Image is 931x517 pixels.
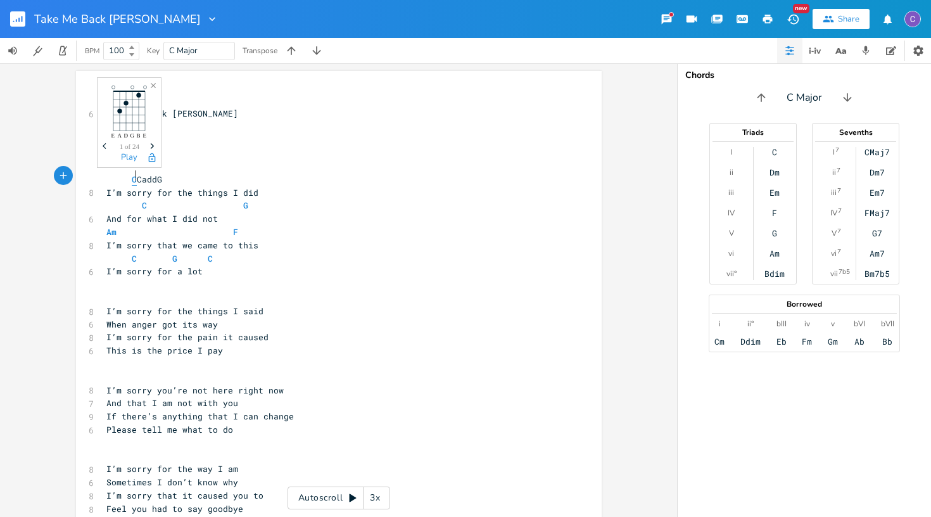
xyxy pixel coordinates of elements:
[776,336,787,347] div: Eb
[772,208,777,218] div: F
[728,248,734,258] div: vi
[130,132,135,139] text: G
[364,487,386,509] div: 3x
[904,11,921,27] img: Calum Wright
[106,265,203,277] span: I’m sorry for a lot
[143,132,147,139] text: E
[730,147,732,157] div: I
[137,132,141,139] text: B
[142,200,147,211] span: C
[208,253,213,264] span: C
[776,319,787,329] div: bIII
[772,228,777,238] div: G
[837,186,841,196] sup: 7
[132,253,137,264] span: C
[854,336,864,347] div: Ab
[120,143,139,150] span: 1 of 24
[85,48,99,54] div: BPM
[728,208,735,218] div: IV
[870,167,885,177] div: Dm7
[813,9,870,29] button: Share
[132,174,137,186] span: C
[769,248,780,258] div: Am
[870,248,885,258] div: Am7
[147,47,160,54] div: Key
[831,188,837,198] div: iii
[111,132,115,139] text: E
[118,132,122,139] text: A
[106,239,258,251] span: I’m sorry that we came to this
[787,91,822,105] span: C Major
[106,385,284,396] span: I’m sorry you’re not here right now
[831,319,835,329] div: v
[864,208,890,218] div: FMaj7
[243,200,248,211] span: G
[769,188,780,198] div: Em
[106,108,238,119] span: Take me back [PERSON_NAME]
[813,129,899,136] div: Sevenths
[730,167,733,177] div: ii
[854,319,865,329] div: bVI
[729,228,734,238] div: V
[710,129,796,136] div: Triads
[832,167,836,177] div: ii
[106,463,238,475] span: I’m sorry for the way I am
[793,4,809,13] div: New
[828,336,838,347] div: Gm
[837,165,840,176] sup: 7
[838,206,842,216] sup: 7
[169,45,198,56] span: C Major
[243,47,277,54] div: Transpose
[106,187,258,198] span: I’m sorry for the things I did
[747,319,754,329] div: ii°
[864,269,890,279] div: Bm7b5
[835,145,839,155] sup: 7
[172,253,177,264] span: G
[726,269,737,279] div: vii°
[106,226,117,238] span: Am
[106,490,263,501] span: I’m sorry that it caused you to
[709,300,899,308] div: Borrowed
[831,248,837,258] div: vi
[106,319,218,330] span: When anger got its way
[685,71,923,80] div: Chords
[121,153,137,163] button: Play
[106,213,218,224] span: And for what I did not
[719,319,721,329] div: i
[728,188,734,198] div: iii
[870,188,885,198] div: Em7
[106,411,294,422] span: If there’s anything that I can change
[106,476,238,488] span: Sometimes I don’t know why
[833,147,835,157] div: I
[34,13,201,25] span: Take Me Back [PERSON_NAME]
[233,226,238,238] span: F
[837,226,841,236] sup: 7
[106,331,269,343] span: I’m sorry for the pain it caused
[839,267,850,277] sup: 7b5
[864,147,890,157] div: CMaj7
[288,487,390,509] div: Autoscroll
[106,345,223,356] span: This is the price I pay
[804,319,810,329] div: iv
[837,246,841,257] sup: 7
[832,228,837,238] div: V
[830,208,837,218] div: IV
[882,336,892,347] div: Bb
[802,336,812,347] div: Fm
[881,319,894,329] div: bVII
[769,167,780,177] div: Dm
[780,8,806,30] button: New
[106,424,233,435] span: Please tell me what to do
[830,269,838,279] div: vii
[106,174,162,185] span: CaddG
[772,147,777,157] div: C
[764,269,785,279] div: Bdim
[106,397,238,409] span: And that I am not with you
[106,503,243,514] span: Feel you had to say goodbye
[714,336,725,347] div: Cm
[740,336,761,347] div: Ddim
[872,228,882,238] div: G7
[838,13,859,25] div: Share
[106,305,263,317] span: I’m sorry for the things I said
[124,132,129,139] text: D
